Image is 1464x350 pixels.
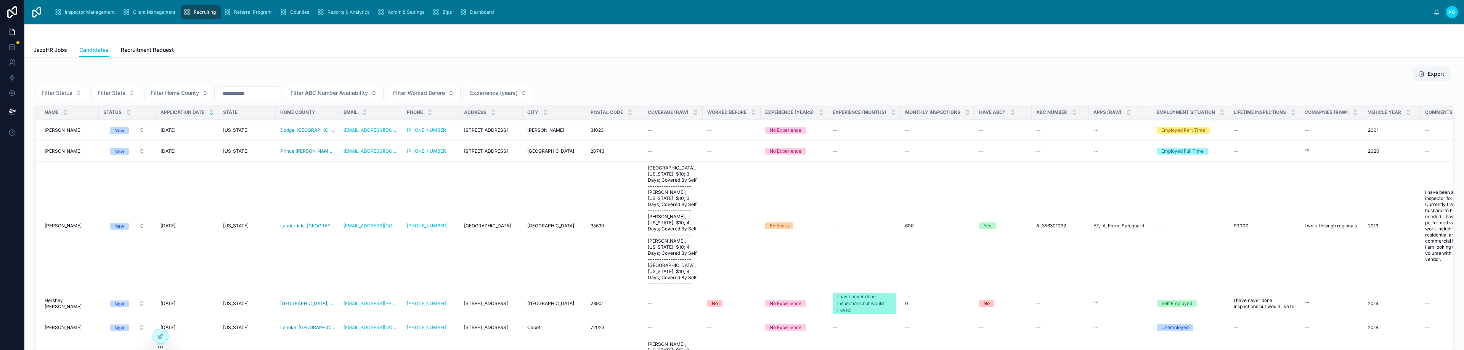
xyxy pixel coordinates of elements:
a: [US_STATE] [223,300,271,307]
span: Apps (Raw) [1093,109,1122,115]
button: Select Button [104,321,151,334]
a: 20743 [591,148,639,154]
a: 31023 [591,127,639,133]
a: -- [833,324,896,331]
a: 2020 [1368,148,1416,154]
a: "" [1093,300,1148,307]
div: No Experience [770,148,801,155]
a: -- [1234,148,1295,154]
a: Recruiting [181,5,221,19]
span: I work through regionals [1305,223,1357,229]
a: 72023 [591,324,639,331]
a: I have never done inspections but would like to! [1234,297,1295,310]
span: -- [707,148,712,154]
span: -- [1093,324,1098,331]
span: Email [344,109,358,115]
span: -- [979,148,984,154]
a: -- [1157,223,1225,229]
span: -- [1093,148,1098,154]
div: scrollable content [49,4,1433,21]
span: Filter ABC Number Availability [291,89,368,97]
span: [DATE] [161,300,175,307]
span: [US_STATE] [223,148,249,154]
a: -- [648,148,698,154]
button: Select Button [104,297,151,310]
a: [GEOGRAPHIC_DATA] [527,223,581,229]
a: Dashboard [457,5,499,19]
a: [EMAIL_ADDRESS][DOMAIN_NAME] [344,223,398,229]
span: -- [1425,300,1430,307]
a: Hershey [PERSON_NAME] [45,297,94,310]
span: 2019 [1368,300,1378,307]
span: Employment Situation [1157,109,1215,115]
span: [STREET_ADDRESS] [464,300,508,307]
span: [GEOGRAPHIC_DATA] [527,148,574,154]
a: [DATE] [161,223,214,229]
span: Experience (years) [765,109,814,115]
a: "" [1305,300,1359,307]
a: 2019 [1368,300,1416,307]
span: "" [1305,148,1309,154]
span: -- [1036,300,1041,307]
a: EZ, IA, Form, Safeguard [1093,223,1148,229]
a: -- [1234,324,1295,331]
span: -- [1234,148,1238,154]
span: State [223,109,238,115]
div: Employed Full Time [1161,148,1204,155]
a: [PERSON_NAME] [45,148,94,154]
span: [PERSON_NAME] [45,127,82,133]
a: 2019 [1368,223,1416,229]
span: Inspector Management [65,9,115,15]
a: [PHONE_NUMBER] [407,127,455,133]
a: No Experience [765,300,823,307]
a: [EMAIL_ADDRESS][PERSON_NAME][DOMAIN_NAME] [344,300,398,307]
a: [GEOGRAPHIC_DATA], [GEOGRAPHIC_DATA] [280,300,334,307]
a: [PERSON_NAME] [45,127,94,133]
span: -- [1234,127,1238,133]
a: -- [707,148,756,154]
div: No [712,300,718,307]
a: Prince [PERSON_NAME]'s, MD [280,148,334,154]
span: -- [1305,324,1309,331]
a: [US_STATE] [223,127,271,133]
a: -- [707,223,756,229]
a: 2018 [1368,324,1416,331]
div: Self Employed [1161,300,1192,307]
span: 72023 [591,324,604,331]
span: Recruiting [194,9,216,15]
span: -- [905,148,910,154]
a: [GEOGRAPHIC_DATA], [US_STATE]; $10; 3 Days; Covered By Self ------------------- [PERSON_NAME], [U... [648,165,698,287]
span: Filter State [98,89,125,97]
span: Filter Status [42,89,72,97]
span: Have ABC? [979,109,1005,115]
span: -- [1425,324,1430,331]
a: Dodge, [GEOGRAPHIC_DATA] [280,127,334,133]
span: Reports & Analytics [327,9,369,15]
span: -- [1305,127,1309,133]
a: -- [833,223,896,229]
a: Select Button [103,296,151,311]
a: -- [1036,127,1084,133]
span: -- [1036,148,1041,154]
a: Lauderdale, [GEOGRAPHIC_DATA] [280,223,334,229]
span: [DATE] [161,324,175,331]
span: -- [833,127,837,133]
div: 5+ Years [770,222,789,229]
div: New [114,148,124,155]
span: 0 [905,300,908,307]
a: [US_STATE] [223,223,271,229]
a: [PHONE_NUMBER] [407,148,455,154]
a: 90000 [1234,223,1295,229]
span: JazzHR Jobs [34,46,67,54]
span: Counties [290,9,309,15]
a: Unemployed [1157,324,1225,331]
img: App logo [30,6,43,18]
a: -- [707,324,756,331]
a: [STREET_ADDRESS] [464,148,518,154]
span: -- [833,324,837,331]
a: Employed Part Time [1157,127,1225,134]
